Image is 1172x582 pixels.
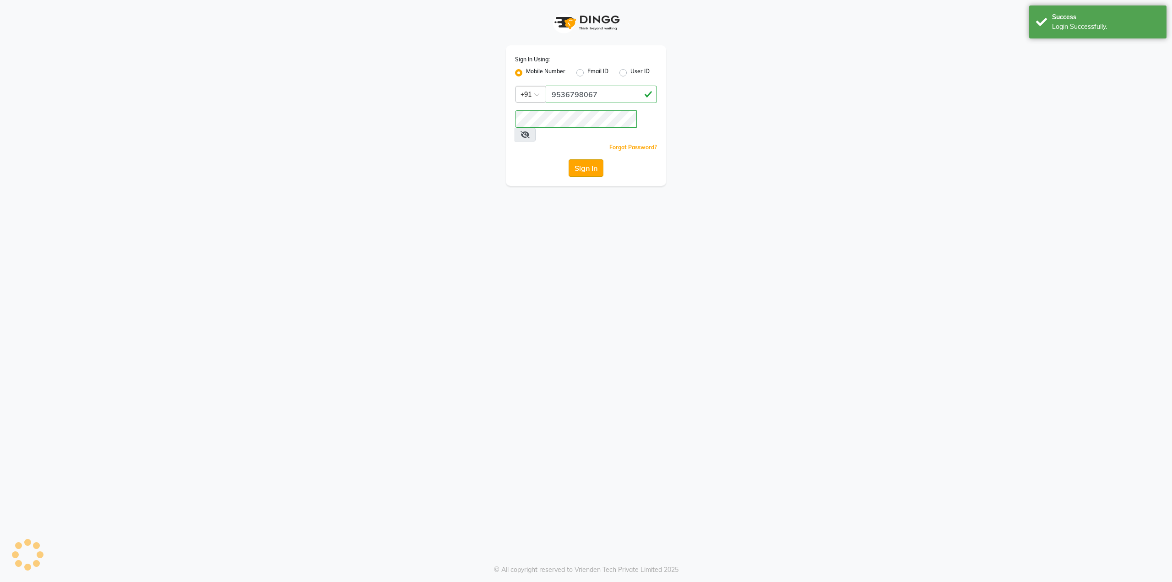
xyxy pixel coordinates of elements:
label: Email ID [587,67,608,78]
a: Forgot Password? [609,144,657,151]
div: Login Successfully. [1052,22,1160,32]
img: logo1.svg [549,9,623,36]
label: Sign In Using: [515,55,550,64]
label: User ID [630,67,650,78]
label: Mobile Number [526,67,565,78]
input: Username [546,86,657,103]
button: Sign In [569,159,603,177]
input: Username [515,110,637,128]
div: Success [1052,12,1160,22]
